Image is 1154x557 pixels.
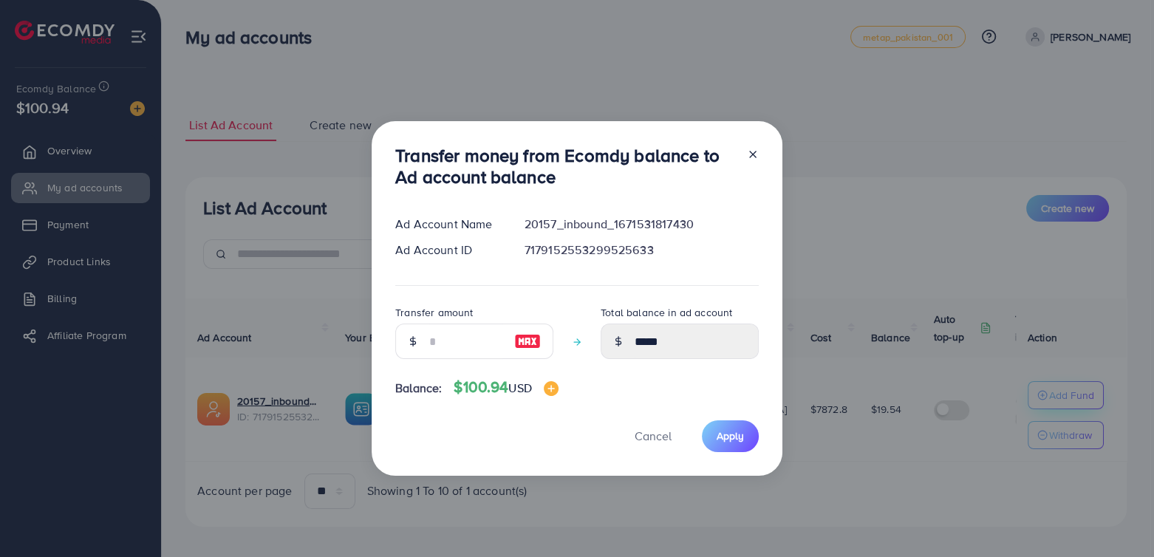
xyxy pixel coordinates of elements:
button: Apply [702,420,759,452]
div: 20157_inbound_1671531817430 [513,216,771,233]
div: 7179152553299525633 [513,242,771,259]
iframe: Chat [1091,491,1143,546]
span: USD [508,380,531,396]
div: Ad Account Name [383,216,513,233]
img: image [544,381,559,396]
button: Cancel [616,420,690,452]
span: Balance: [395,380,442,397]
label: Total balance in ad account [601,305,732,320]
span: Cancel [635,428,672,444]
h4: $100.94 [454,378,559,397]
label: Transfer amount [395,305,473,320]
div: Ad Account ID [383,242,513,259]
img: image [514,332,541,350]
span: Apply [717,428,744,443]
h3: Transfer money from Ecomdy balance to Ad account balance [395,145,735,188]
